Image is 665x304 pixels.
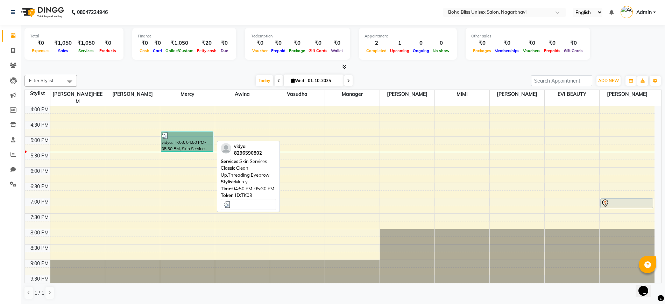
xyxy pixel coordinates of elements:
span: Admin [636,9,652,16]
span: Completed [365,48,388,53]
div: ₹1,050 [164,39,195,47]
span: Services: [221,158,240,164]
div: ₹1,050 [51,39,75,47]
span: [PERSON_NAME] [600,90,655,99]
span: Skin Services Classic Clean Up,Threading Eyebrow [221,158,269,178]
span: Upcoming [388,48,411,53]
div: 04:50 PM-05:30 PM [221,185,276,192]
div: ₹20 [195,39,218,47]
div: 0 [431,39,451,47]
div: 1 [388,39,411,47]
div: 8:30 PM [29,245,50,252]
span: Token ID: [221,192,241,198]
div: ₹0 [471,39,493,47]
span: Stylist: [221,179,235,184]
div: 8:00 PM [29,229,50,236]
img: logo [18,2,66,22]
div: 7:30 PM [29,214,50,221]
div: 5:00 PM [29,137,50,144]
div: ₹0 [269,39,287,47]
span: Packages [471,48,493,53]
div: ₹0 [98,39,118,47]
div: 9:30 PM [29,275,50,283]
div: [DATE], TK01, 07:00 PM-07:20 PM, Nails Gel Polish [601,199,653,208]
span: Time: [221,186,232,191]
span: Wed [289,78,306,83]
span: Memberships [493,48,521,53]
span: Products [98,48,118,53]
span: Vasudha [270,90,325,99]
span: Mercy [160,90,215,99]
span: Services [77,48,95,53]
div: 2 [365,39,388,47]
span: Cash [138,48,151,53]
div: Other sales [471,33,585,39]
div: Mercy [221,178,276,185]
iframe: chat widget [636,276,658,297]
span: Awina [215,90,270,99]
div: Redemption [250,33,345,39]
button: ADD NEW [596,76,621,86]
span: Expenses [30,48,51,53]
div: 4:00 PM [29,106,50,113]
div: ₹0 [151,39,164,47]
span: Voucher [250,48,269,53]
span: Card [151,48,164,53]
span: [PERSON_NAME] [105,90,160,99]
span: Prepaids [542,48,562,53]
span: Gift Cards [562,48,585,53]
img: profile [221,143,231,154]
span: Wallet [329,48,345,53]
span: Sales [56,48,70,53]
div: 5:30 PM [29,152,50,160]
span: Prepaid [269,48,287,53]
div: ₹0 [329,39,345,47]
span: Petty cash [195,48,218,53]
b: 08047224946 [77,2,108,22]
div: ₹0 [138,39,151,47]
span: Online/Custom [164,48,195,53]
div: Stylist [25,90,50,97]
span: ADD NEW [598,78,619,83]
span: EVI BEAUTY [545,90,599,99]
span: [PERSON_NAME] [380,90,434,99]
input: Search Appointment [531,75,592,86]
span: vidya [234,143,246,149]
span: Gift Cards [307,48,329,53]
div: TK03 [221,192,276,199]
span: Ongoing [411,48,431,53]
div: ₹0 [493,39,521,47]
span: [PERSON_NAME]HEEM [50,90,105,106]
div: 6:00 PM [29,168,50,175]
span: 1 / 1 [34,289,44,297]
span: MIMI [435,90,489,99]
div: Finance [138,33,231,39]
div: ₹0 [287,39,307,47]
div: ₹0 [521,39,542,47]
span: Vouchers [521,48,542,53]
input: 2025-10-01 [306,76,341,86]
img: Admin [621,6,633,18]
span: Manager [325,90,380,99]
span: Package [287,48,307,53]
div: Total [30,33,118,39]
div: ₹1,050 [75,39,98,47]
div: 8296590802 [234,150,262,157]
div: Appointment [365,33,451,39]
div: ₹0 [307,39,329,47]
div: 6:30 PM [29,183,50,190]
div: ₹0 [562,39,585,47]
div: 4:30 PM [29,121,50,129]
span: [PERSON_NAME] [490,90,544,99]
span: No show [431,48,451,53]
div: ₹0 [30,39,51,47]
div: ₹0 [250,39,269,47]
div: 7:00 PM [29,198,50,206]
div: 9:00 PM [29,260,50,267]
div: ₹0 [218,39,231,47]
span: Filter Stylist [29,78,54,83]
div: ₹0 [542,39,562,47]
span: Today [256,75,273,86]
div: 0 [411,39,431,47]
span: Due [219,48,230,53]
